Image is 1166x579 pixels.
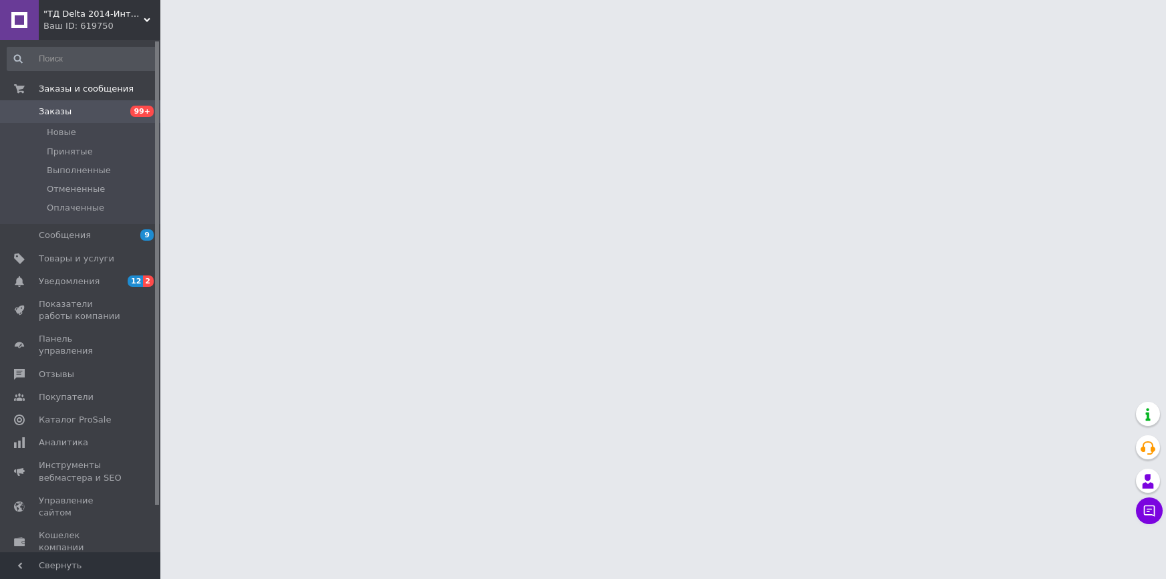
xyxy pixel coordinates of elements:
[1136,497,1163,524] button: Чат с покупателем
[130,106,154,117] span: 99+
[39,83,134,95] span: Заказы и сообщения
[39,368,74,380] span: Отзывы
[39,253,114,265] span: Товары и услуги
[47,126,76,138] span: Новые
[47,183,105,195] span: Отмененные
[39,106,71,118] span: Заказы
[43,20,160,32] div: Ваш ID: 619750
[39,333,124,357] span: Панель управления
[47,164,111,177] span: Выполненные
[47,146,93,158] span: Принятые
[39,437,88,449] span: Аналитика
[43,8,144,20] span: "ТД Delta 2014-Интернет магазин" Все для сварочных работ
[39,391,94,403] span: Покупатели
[140,229,154,241] span: 9
[39,275,100,287] span: Уведомления
[39,414,111,426] span: Каталог ProSale
[39,229,91,241] span: Сообщения
[39,298,124,322] span: Показатели работы компании
[128,275,143,287] span: 12
[39,530,124,554] span: Кошелек компании
[143,275,154,287] span: 2
[47,202,104,214] span: Оплаченные
[39,459,124,483] span: Инструменты вебмастера и SEO
[39,495,124,519] span: Управление сайтом
[7,47,157,71] input: Поиск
